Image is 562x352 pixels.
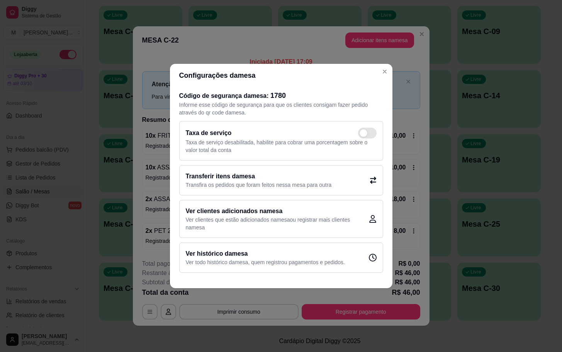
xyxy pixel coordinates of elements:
h2: Ver histórico da mesa [186,249,345,258]
h2: Código de segurança da mesa : [179,90,383,101]
h2: Transferir itens da mesa [186,172,332,181]
span: 1780 [270,92,286,99]
h2: Taxa de serviço [186,128,232,138]
p: Ver clientes que estão adicionados na mesa ou registrar mais clientes na mesa [186,216,369,231]
header: Configurações da mesa [170,64,392,87]
p: Informe esse código de segurança para que os clientes consigam fazer pedido através do qr code da... [179,101,383,116]
button: Close [379,65,391,78]
p: Taxa de serviço desabilitada, habilite para cobrar uma porcentagem sobre o valor total da conta [186,138,377,154]
p: Transfira os pedidos que foram feitos nessa mesa para outra [186,181,332,189]
h2: Ver clientes adicionados na mesa [186,207,369,216]
p: Ver todo histórico da mesa , quem registrou pagamentos e pedidos. [186,258,345,266]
